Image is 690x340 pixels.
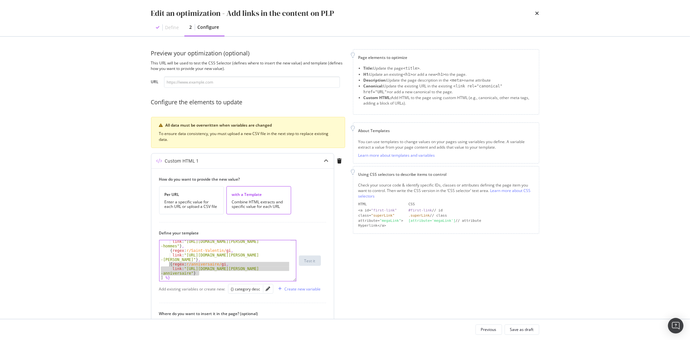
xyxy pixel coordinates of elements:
[450,78,464,83] span: <meta>
[232,200,286,209] div: Combine HTML extracts and specific value for each URL
[409,208,432,212] div: #first-link
[364,84,503,94] span: <link rel="canonical" href="URL">
[364,95,534,106] li: Add HTML to the page using custom HTML (e.g., canonicals, other meta tags, adding a block of URLs).
[151,79,159,86] label: URL
[364,65,534,71] li: Update the page .
[364,72,370,77] strong: H1:
[165,192,218,197] div: Per URL
[285,286,321,292] div: Create new variable
[151,98,345,107] div: Configure the elements to update
[403,66,420,71] span: <title>
[299,255,321,266] button: Test it
[476,324,502,335] button: Previous
[403,72,413,77] span: <h1>
[364,77,534,83] li: Update the page description in the name attribute
[358,213,403,218] div: class=
[358,139,534,150] div: You can use templates to change values on your pages using variables you define. A variable extra...
[165,158,199,164] div: Custom HTML 1
[231,285,260,293] button: {} category desc
[409,213,534,218] div: // class
[231,286,260,292] div: {} category desc
[190,24,192,30] div: 2
[371,208,397,212] div: "first-link"
[358,128,534,133] div: About Templates
[159,230,321,236] label: Define your template
[159,286,225,292] div: Add existing variables or create new:
[266,287,270,291] div: pencil
[151,60,345,71] div: This URL will be used to test the CSS Selector (defines where to insert the new value) and templa...
[668,318,684,334] div: Open Intercom Messenger
[164,76,340,88] input: https://www.example.com
[159,176,321,182] label: How do you want to provide the new value?
[358,202,403,207] div: HTML
[358,218,403,223] div: attribute= >
[436,72,445,77] span: <h1>
[151,8,334,19] div: Edit an optimization - Add links in the content on PLP
[364,95,391,100] strong: Custom HTML:
[364,77,387,83] strong: Description:
[364,72,534,77] li: Update an existing or add a new to the page.
[510,327,534,332] div: Save as draft
[481,327,497,332] div: Previous
[165,24,179,31] div: Define
[505,324,539,335] button: Save as draft
[165,200,218,209] div: Enter a specific value for each URL or upload a CSV file
[371,213,395,218] div: "superLink"
[159,131,337,142] div: To ensure data consistency, you must upload a new CSV file in the next step to replace existing d...
[380,219,401,223] div: "megaLink"
[358,223,403,228] div: Hyperlink</a>
[151,117,345,148] div: warning banner
[409,218,534,223] div: // attribute
[535,8,539,19] div: times
[166,122,337,128] div: All data must be overwritten when variables are changed
[358,182,534,199] div: Check your source code & identify specific IDs, classes or attributes defining the page item you ...
[409,213,430,218] div: .superLink
[198,24,219,30] div: Configure
[358,208,403,213] div: <a id=
[304,258,315,264] div: Test it
[409,202,534,207] div: CSS
[159,311,321,316] label: Where do you want to insert it in the page? (optional)
[358,188,531,199] a: Learn more about CSS selectors
[276,284,321,294] button: Create new variable
[151,49,345,58] div: Preview your optimization (optional)
[358,55,534,60] div: Page elements to optimize
[358,172,534,177] div: Using CSS selectors to describe items to control
[358,153,435,158] a: Learn more about templates and variables
[409,208,534,213] div: // id
[409,219,456,223] div: [attribute='megaLink']
[364,65,373,71] strong: Title:
[364,83,384,89] strong: Canonical:
[364,83,534,95] li: Update the existing URL in the existing or add a new canonical to the page.
[232,192,286,197] div: with a Template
